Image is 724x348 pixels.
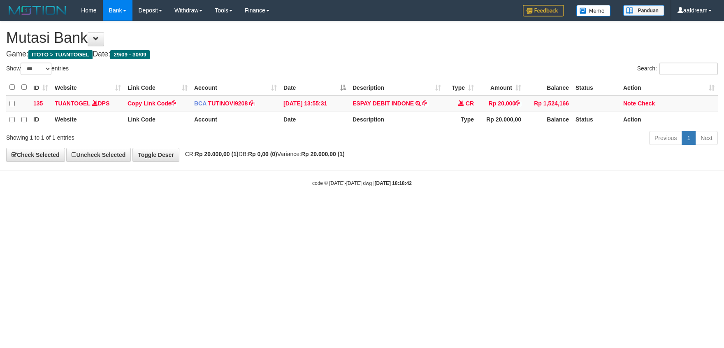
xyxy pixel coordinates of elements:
[637,63,718,75] label: Search:
[30,112,51,128] th: ID
[181,151,345,157] span: CR: DB: Variance:
[128,100,177,107] a: Copy Link Code
[375,180,412,186] strong: [DATE] 18:18:42
[124,112,191,128] th: Link Code
[659,63,718,75] input: Search:
[353,100,414,107] a: ESPAY DEBIT INDONE
[444,79,477,96] th: Type: activate to sort column ascending
[51,96,124,112] td: DPS
[576,5,611,16] img: Button%20Memo.svg
[195,151,239,157] strong: Rp 20.000,00 (1)
[208,100,248,107] a: TUTINOVI9208
[132,148,179,162] a: Toggle Descr
[66,148,131,162] a: Uncheck Selected
[524,79,572,96] th: Balance
[301,151,345,157] strong: Rp 20.000,00 (1)
[515,100,521,107] a: Copy Rp 20,000 to clipboard
[6,4,69,16] img: MOTION_logo.png
[191,79,280,96] th: Account: activate to sort column ascending
[524,112,572,128] th: Balance
[30,79,51,96] th: ID: activate to sort column ascending
[280,79,349,96] th: Date: activate to sort column descending
[110,50,150,59] span: 29/09 - 30/09
[682,131,696,145] a: 1
[623,5,664,16] img: panduan.png
[620,112,718,128] th: Action
[349,112,444,128] th: Description
[280,112,349,128] th: Date
[6,30,718,46] h1: Mutasi Bank
[55,100,90,107] a: TUANTOGEL
[124,79,191,96] th: Link Code: activate to sort column ascending
[249,100,255,107] a: Copy TUTINOVI9208 to clipboard
[248,151,277,157] strong: Rp 0,00 (0)
[28,50,93,59] span: ITOTO > TUANTOGEL
[523,5,564,16] img: Feedback.jpg
[477,112,524,128] th: Rp 20.000,00
[524,96,572,112] td: Rp 1,524,166
[6,130,295,142] div: Showing 1 to 1 of 1 entries
[572,79,620,96] th: Status
[620,79,718,96] th: Action: activate to sort column ascending
[33,100,43,107] span: 135
[280,96,349,112] td: [DATE] 13:55:31
[349,79,444,96] th: Description: activate to sort column ascending
[191,112,280,128] th: Account
[477,79,524,96] th: Amount: activate to sort column ascending
[444,112,477,128] th: Type
[6,63,69,75] label: Show entries
[6,148,65,162] a: Check Selected
[312,180,412,186] small: code © [DATE]-[DATE] dwg |
[466,100,474,107] span: CR
[649,131,682,145] a: Previous
[623,100,636,107] a: Note
[51,79,124,96] th: Website: activate to sort column ascending
[422,100,428,107] a: Copy ESPAY DEBIT INDONE to clipboard
[21,63,51,75] select: Showentries
[51,112,124,128] th: Website
[695,131,718,145] a: Next
[638,100,655,107] a: Check
[194,100,207,107] span: BCA
[477,96,524,112] td: Rp 20,000
[6,50,718,58] h4: Game: Date:
[572,112,620,128] th: Status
